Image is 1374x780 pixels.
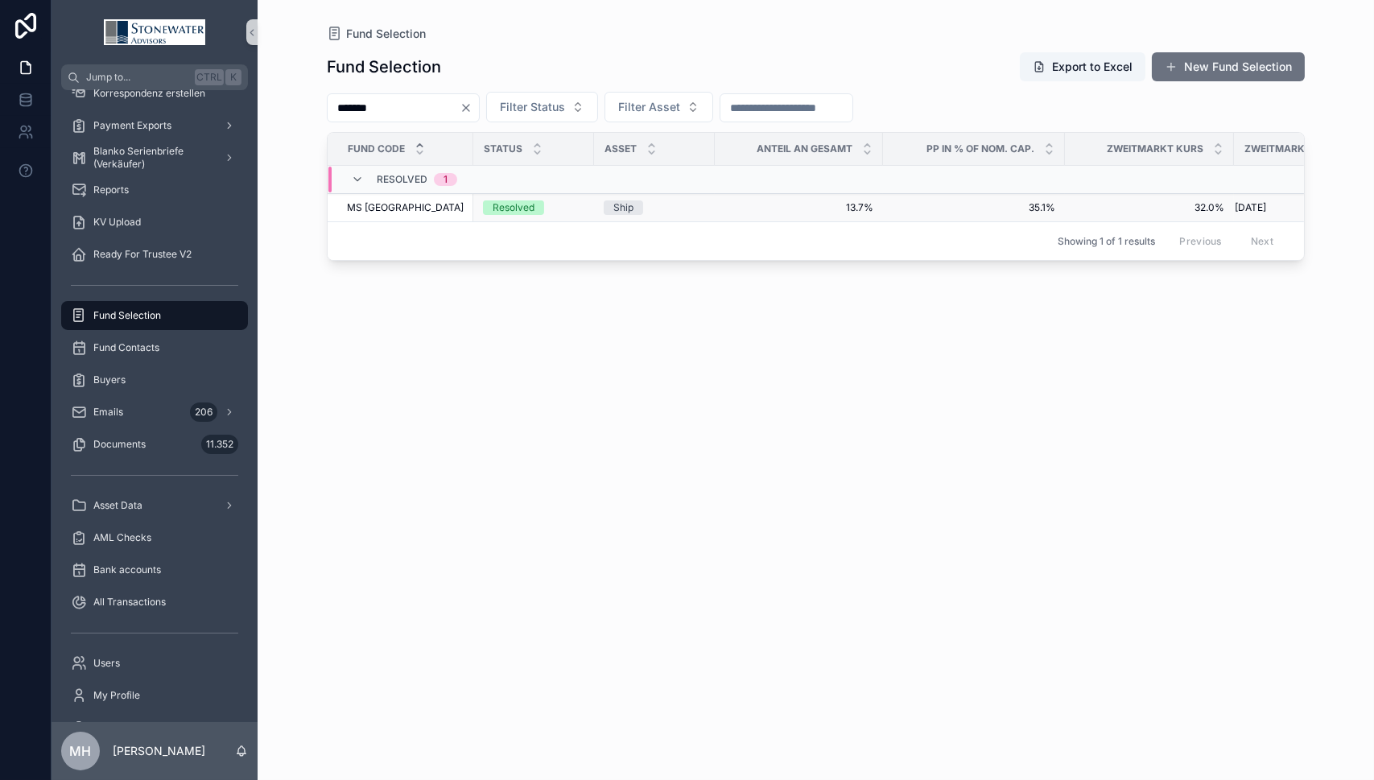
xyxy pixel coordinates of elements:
[93,596,166,609] span: All Transactions
[70,741,92,761] span: MH
[460,101,479,114] button: Clear
[613,200,633,215] div: Ship
[61,143,248,172] a: Blanko Serienbriefe (Verkäufer)
[195,69,224,85] span: Ctrl
[1020,52,1145,81] button: Export to Excel
[327,56,441,78] h1: Fund Selection
[86,71,188,84] span: Jump to...
[61,301,248,330] a: Fund Selection
[93,531,151,544] span: AML Checks
[61,64,248,90] button: Jump to...CtrlK
[61,79,248,108] a: Korrespondenz erstellen
[483,200,584,215] a: Resolved
[484,142,522,155] span: Status
[93,406,123,419] span: Emails
[444,173,448,186] div: 1
[93,248,192,261] span: Ready For Trustee V2
[61,491,248,520] a: Asset Data
[93,499,142,512] span: Asset Data
[61,398,248,427] a: Emails206
[93,87,205,100] span: Korrespondenz erstellen
[604,142,637,155] span: Asset
[604,200,705,215] a: Ship
[61,111,248,140] a: Payment Exports
[1244,142,1351,155] span: Zweitmarkt Kurs (Date)
[618,99,680,115] span: Filter Asset
[346,26,426,42] span: Fund Selection
[201,435,238,454] div: 11.352
[93,216,141,229] span: KV Upload
[113,743,205,759] p: [PERSON_NAME]
[190,402,217,422] div: 206
[61,523,248,552] a: AML Checks
[347,201,464,214] a: MS [GEOGRAPHIC_DATA]
[61,588,248,617] a: All Transactions
[724,201,873,214] a: 13.7%
[493,200,534,215] div: Resolved
[500,99,565,115] span: Filter Status
[893,201,1055,214] a: 35.1%
[757,142,852,155] span: Anteil an Gesamt
[61,175,248,204] a: Reports
[227,71,240,84] span: K
[1058,235,1155,248] span: Showing 1 of 1 results
[1107,142,1203,155] span: Zweitmarkt Kurs
[93,721,214,734] span: Dashboard KV Abwicklung
[926,142,1034,155] span: PP in % of Nom. Cap.
[93,563,161,576] span: Bank accounts
[61,240,248,269] a: Ready For Trustee V2
[93,119,171,132] span: Payment Exports
[1235,201,1266,214] span: [DATE]
[93,373,126,386] span: Buyers
[61,681,248,710] a: My Profile
[1075,201,1224,214] a: 32.0%
[93,438,146,451] span: Documents
[61,713,248,742] a: Dashboard KV Abwicklung
[93,657,120,670] span: Users
[93,145,211,171] span: Blanko Serienbriefe (Verkäufer)
[604,92,713,122] button: Select Button
[61,365,248,394] a: Buyers
[1152,52,1305,81] button: New Fund Selection
[486,92,598,122] button: Select Button
[61,430,248,459] a: Documents11.352
[93,689,140,702] span: My Profile
[93,341,159,354] span: Fund Contacts
[327,26,426,42] a: Fund Selection
[52,90,258,722] div: scrollable content
[61,649,248,678] a: Users
[1235,201,1363,214] a: [DATE]
[377,173,427,186] span: Resolved
[61,333,248,362] a: Fund Contacts
[104,19,205,45] img: App logo
[93,309,161,322] span: Fund Selection
[93,184,129,196] span: Reports
[61,208,248,237] a: KV Upload
[348,142,405,155] span: Fund Code
[61,555,248,584] a: Bank accounts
